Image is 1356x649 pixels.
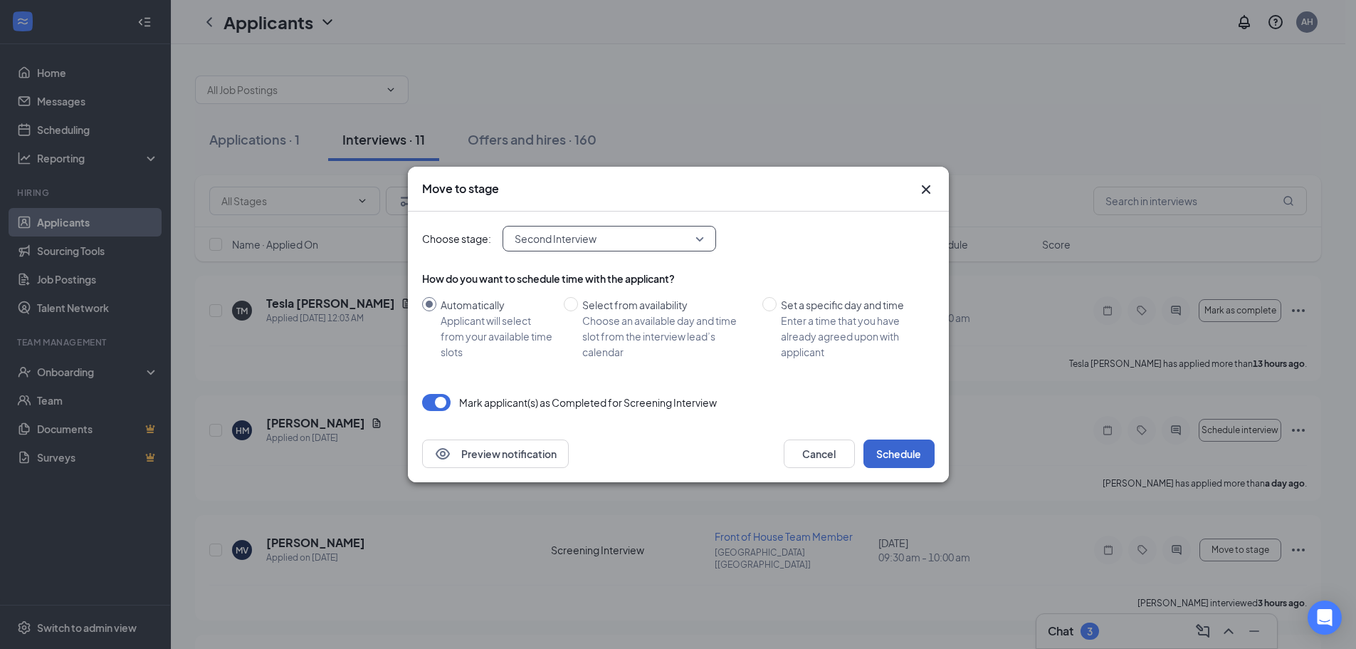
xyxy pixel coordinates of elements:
div: Enter a time that you have already agreed upon with applicant [781,313,923,360]
div: Applicant will select from your available time slots [441,313,552,360]
svg: Cross [918,181,935,198]
div: How do you want to schedule time with the applicant? [422,271,935,286]
button: EyePreview notification [422,440,569,468]
p: Mark applicant(s) as Completed for Screening Interview [459,395,717,410]
span: Second Interview [515,228,596,249]
div: Select from availability [582,297,751,313]
div: Choose an available day and time slot from the interview lead’s calendar [582,313,751,360]
h3: Move to stage [422,181,499,197]
button: Close [918,181,935,198]
button: Cancel [784,440,855,468]
svg: Eye [434,445,451,462]
div: Set a specific day and time [781,297,923,313]
div: Open Intercom Messenger [1308,601,1342,635]
div: Automatically [441,297,552,313]
span: Choose stage: [422,231,491,246]
button: Schedule [863,440,935,468]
